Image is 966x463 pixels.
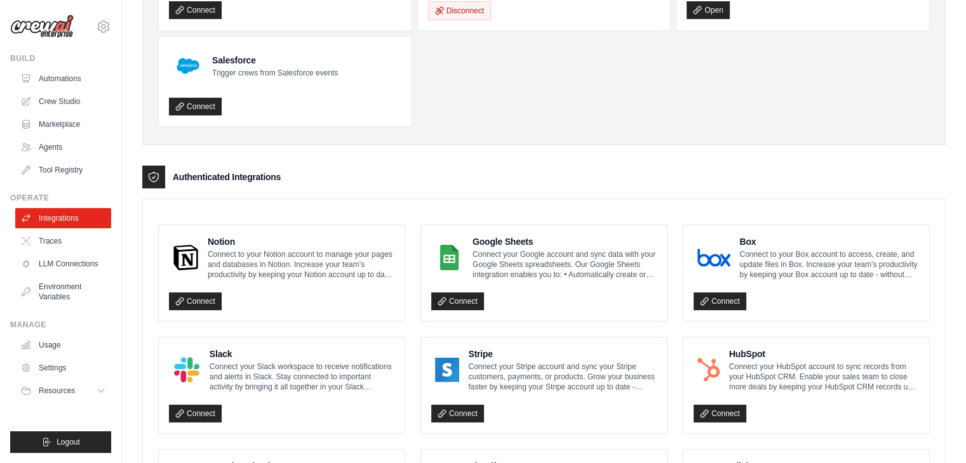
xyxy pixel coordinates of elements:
a: Open [687,1,729,19]
img: Salesforce Logo [173,51,203,81]
img: Stripe Logo [435,357,459,382]
button: Logout [10,431,111,453]
h4: Box [739,235,919,248]
div: Operate [10,193,111,203]
p: Connect your Google account and sync data with your Google Sheets spreadsheets. Our Google Sheets... [473,249,657,280]
h4: Slack [210,348,394,360]
button: Resources [15,381,111,401]
a: Connect [694,405,746,422]
a: Crew Studio [15,91,111,112]
a: Agents [15,137,111,157]
h4: Stripe [468,348,657,360]
button: Disconnect [428,1,491,20]
a: Tool Registry [15,160,111,180]
a: Settings [15,358,111,378]
p: Connect your Slack workspace to receive notifications and alerts in Slack. Stay connected to impo... [210,362,394,392]
a: Integrations [15,208,111,228]
a: Connect [169,1,222,19]
a: Connect [431,292,484,310]
h4: Salesforce [212,54,338,67]
img: Notion Logo [173,245,199,270]
img: Box Logo [697,245,730,270]
a: Connect [694,292,746,310]
h4: Google Sheets [473,235,657,248]
h4: HubSpot [729,348,919,360]
a: Automations [15,68,111,89]
div: Manage [10,320,111,330]
img: Slack Logo [173,357,201,382]
a: LLM Connections [15,254,111,274]
p: Connect to your Notion account to manage your pages and databases in Notion. Increase your team’s... [208,249,394,280]
p: Trigger crews from Salesforce events [212,68,338,78]
span: Logout [57,437,80,447]
a: Usage [15,335,111,355]
iframe: Chat Widget [902,402,966,463]
img: HubSpot Logo [697,357,720,382]
img: Google Sheets Logo [435,245,464,270]
a: Connect [169,292,222,310]
p: Connect to your Box account to access, create, and update files in Box. Increase your team’s prod... [739,249,919,280]
a: Connect [431,405,484,422]
span: Resources [39,386,75,396]
img: Logo [10,15,74,39]
a: Connect [169,405,222,422]
h4: Notion [208,235,394,248]
a: Connect [169,98,222,115]
h3: Authenticated Integrations [173,171,281,183]
a: Environment Variables [15,277,111,307]
a: Traces [15,231,111,251]
div: Build [10,53,111,63]
p: Connect your HubSpot account to sync records from your HubSpot CRM. Enable your sales team to clo... [729,362,919,392]
p: Connect your Stripe account and sync your Stripe customers, payments, or products. Grow your busi... [468,362,657,392]
a: Marketplace [15,114,111,134]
